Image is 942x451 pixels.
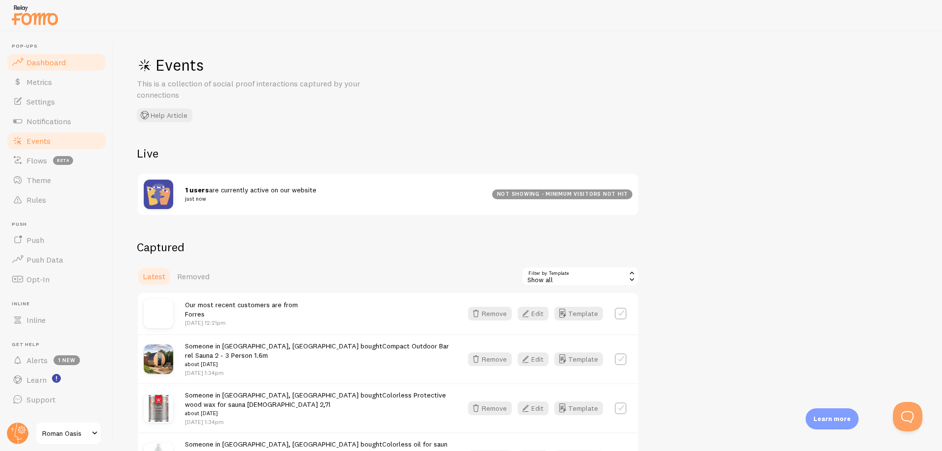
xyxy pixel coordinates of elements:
h1: Events [137,55,431,75]
a: Notifications [6,111,107,131]
span: Theme [26,175,51,185]
a: Settings [6,92,107,111]
span: Push [12,221,107,228]
span: Someone in [GEOGRAPHIC_DATA], [GEOGRAPHIC_DATA] bought [185,391,450,418]
a: Push Data [6,250,107,269]
span: Dashboard [26,57,66,67]
div: Show all [522,266,639,286]
span: Someone in [GEOGRAPHIC_DATA], [GEOGRAPHIC_DATA] bought [185,342,450,369]
a: Edit [518,401,554,415]
svg: <p>Watch New Feature Tutorials!</p> [52,374,61,383]
span: Pop-ups [12,43,107,50]
span: Inline [12,301,107,307]
a: Edit [518,307,554,320]
a: Latest [137,266,171,286]
a: Events [6,131,107,151]
span: Flows [26,156,47,165]
iframe: Help Scout Beacon - Open [893,402,922,431]
button: Remove [468,352,512,366]
button: Template [554,352,603,366]
a: Metrics [6,72,107,92]
a: Removed [171,266,215,286]
img: pageviews.png [144,180,173,209]
a: Colorless Protective wood wax for sauna [DEMOGRAPHIC_DATA] 2,7l [185,391,446,409]
a: Opt-In [6,269,107,289]
button: Edit [518,352,549,366]
a: Push [6,230,107,250]
span: Events [26,136,51,146]
button: Edit [518,401,549,415]
span: Support [26,395,55,404]
img: fomo-relay-logo-orange.svg [10,2,59,27]
div: not showing - minimum visitors not hit [492,189,632,199]
span: Metrics [26,77,52,87]
span: Get Help [12,342,107,348]
span: Opt-In [26,274,50,284]
button: Template [554,401,603,415]
span: Notifications [26,116,71,126]
h2: Captured [137,239,639,255]
button: Remove [468,401,512,415]
span: Latest [143,271,165,281]
button: Help Article [137,108,192,122]
a: Learn [6,370,107,390]
a: Inline [6,310,107,330]
span: Push [26,235,44,245]
p: [DATE] 12:21pm [185,318,298,327]
small: just now [185,194,480,203]
a: Theme [6,170,107,190]
span: Settings [26,97,55,106]
p: [DATE] 1:34pm [185,418,450,426]
span: Our most recent customers are from Forres [185,300,298,318]
p: [DATE] 1:34pm [185,369,450,377]
span: Learn [26,375,47,385]
div: Learn more [806,408,859,429]
a: Flows beta [6,151,107,170]
img: no_image.svg [144,299,173,328]
strong: 1 users [185,186,209,194]
a: Alerts 1 new [6,350,107,370]
span: Inline [26,315,46,325]
a: Roman Oasis [35,422,102,445]
button: Remove [468,307,512,320]
button: Template [554,307,603,320]
span: Removed [177,271,209,281]
a: Edit [518,352,554,366]
small: about [DATE] [185,409,450,418]
span: Rules [26,195,46,205]
h2: Live [137,146,639,161]
a: Compact Outdoor Barrel Sauna 2 - 3 Person 1.6m [185,342,449,360]
span: Alerts [26,355,48,365]
a: Dashboard [6,53,107,72]
span: 1 new [53,355,80,365]
span: are currently active on our website [185,186,480,204]
p: This is a collection of social proof interactions captured by your connections [137,78,372,101]
span: Roman Oasis [42,427,89,439]
a: Support [6,390,107,409]
img: photo-9-1.6m-outdoor-sauna-for-3-persons-1_small.jpg [144,345,173,374]
a: Rules [6,190,107,210]
button: Edit [518,307,549,320]
span: Push Data [26,255,63,265]
img: imgi_4_photo-1-colorless-protective-wood-wax-for-sauna-supi-saunavaha_small.jpg [144,394,173,423]
small: about [DATE] [185,360,450,369]
p: Learn more [813,414,851,424]
span: beta [53,156,73,165]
